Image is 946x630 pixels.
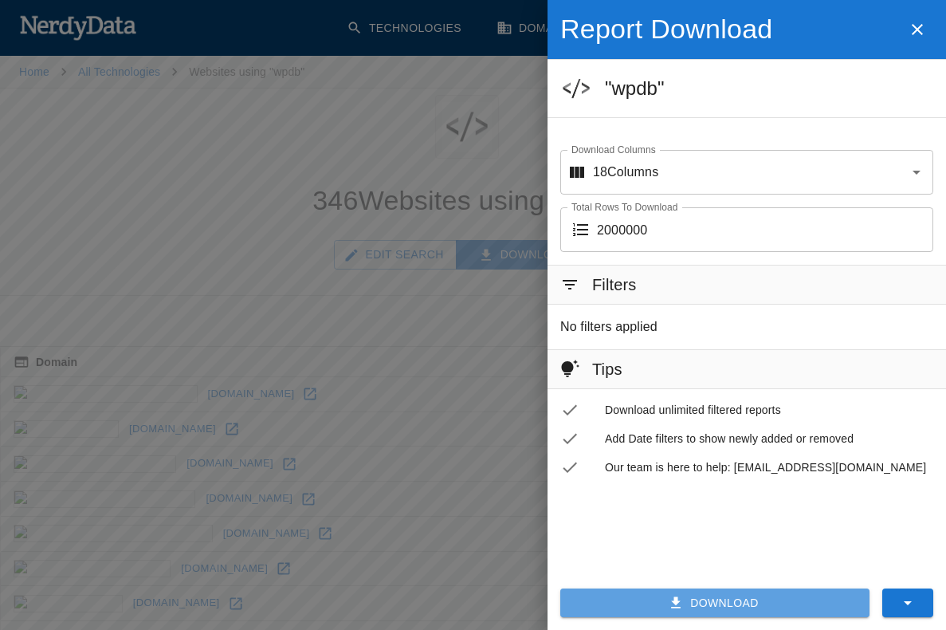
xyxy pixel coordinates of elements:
[560,73,592,104] img: 0.jpg
[866,517,927,577] iframe: Drift Widget Chat Controller
[605,459,933,475] span: Our team is here to help: [EMAIL_ADDRESS][DOMAIN_NAME]
[605,76,933,101] h5: "wpdb"
[593,163,658,182] p: 18 Columns
[571,200,678,214] label: Total Rows To Download
[560,317,657,337] p: No filters applied
[905,161,928,183] button: Open
[605,402,933,418] span: Download unlimited filtered reports
[592,272,637,297] h6: Filters
[592,356,622,382] h6: Tips
[571,143,656,156] label: Download Columns
[560,13,901,46] h4: Report Download
[560,589,869,618] button: Download
[605,431,933,447] span: Add Date filters to show newly added or removed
